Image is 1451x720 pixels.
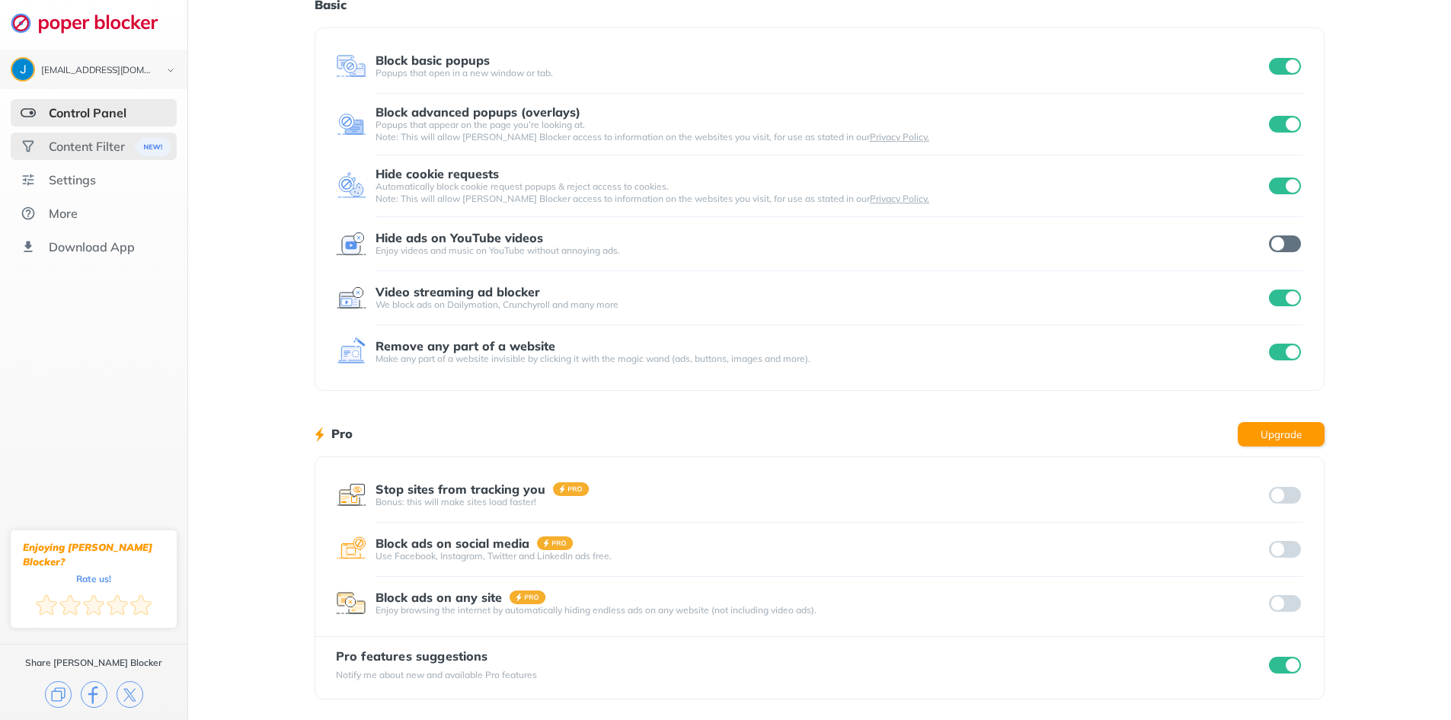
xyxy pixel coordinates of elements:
button: Upgrade [1238,422,1325,446]
img: feature icon [336,109,366,139]
div: Block ads on any site [376,590,502,604]
img: facebook.svg [81,681,107,708]
img: lighting bolt [315,425,324,443]
div: Enjoying [PERSON_NAME] Blocker? [23,540,165,569]
div: More [49,206,78,221]
div: Content Filter [49,139,125,154]
div: Hide cookie requests [376,167,499,181]
img: logo-webpage.svg [11,12,174,34]
img: features-selected.svg [21,105,36,120]
div: Stop sites from tracking you [376,482,545,496]
img: download-app.svg [21,239,36,254]
div: Pro features suggestions [336,649,537,663]
div: Block advanced popups (overlays) [376,105,580,119]
img: feature icon [336,534,366,565]
div: Block ads on social media [376,536,529,550]
img: feature icon [336,337,366,367]
img: pro-badge.svg [537,536,574,550]
div: jwwashington19@gmail.com [41,66,154,76]
div: Share [PERSON_NAME] Blocker [25,657,162,669]
img: settings.svg [21,172,36,187]
img: feature icon [336,171,366,201]
a: Privacy Policy. [870,193,929,204]
img: copy.svg [45,681,72,708]
div: Hide ads on YouTube videos [376,231,543,245]
img: chevron-bottom-black.svg [161,62,180,78]
img: social.svg [21,139,36,154]
h1: Pro [331,424,353,443]
img: feature icon [336,229,366,259]
img: pro-badge.svg [553,482,590,496]
div: Enjoy videos and music on YouTube without annoying ads. [376,245,1267,257]
a: Privacy Policy. [870,131,929,142]
div: Remove any part of a website [376,339,555,353]
div: Bonus: this will make sites load faster! [376,496,1267,508]
div: Enjoy browsing the internet by automatically hiding endless ads on any website (not including vid... [376,604,1267,616]
div: Make any part of a website invisible by clicking it with the magic wand (ads, buttons, images and... [376,353,1267,365]
img: x.svg [117,681,143,708]
img: feature icon [336,588,366,619]
div: Control Panel [49,105,126,120]
div: Rate us! [76,575,111,582]
img: feature icon [336,480,366,510]
img: about.svg [21,206,36,221]
img: feature icon [336,51,366,82]
div: Settings [49,172,96,187]
div: Notify me about new and available Pro features [336,669,537,681]
div: Use Facebook, Instagram, Twitter and LinkedIn ads free. [376,550,1267,562]
div: Automatically block cookie request popups & reject access to cookies. Note: This will allow [PERS... [376,181,1267,205]
div: Popups that open in a new window or tab. [376,67,1267,79]
div: Popups that appear on the page you’re looking at. Note: This will allow [PERSON_NAME] Blocker acc... [376,119,1267,143]
div: Block basic popups [376,53,490,67]
img: pro-badge.svg [510,590,546,604]
img: ACg8ocIbkuxrtla-Lhla-c1nWdtlUi82WcXTnMBkRcKjHlULzz9OIvs=s96-c [12,59,34,80]
img: menuBanner.svg [134,137,171,156]
div: Video streaming ad blocker [376,285,540,299]
div: Download App [49,239,135,254]
div: We block ads on Dailymotion, Crunchyroll and many more [376,299,1267,311]
img: feature icon [336,283,366,313]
